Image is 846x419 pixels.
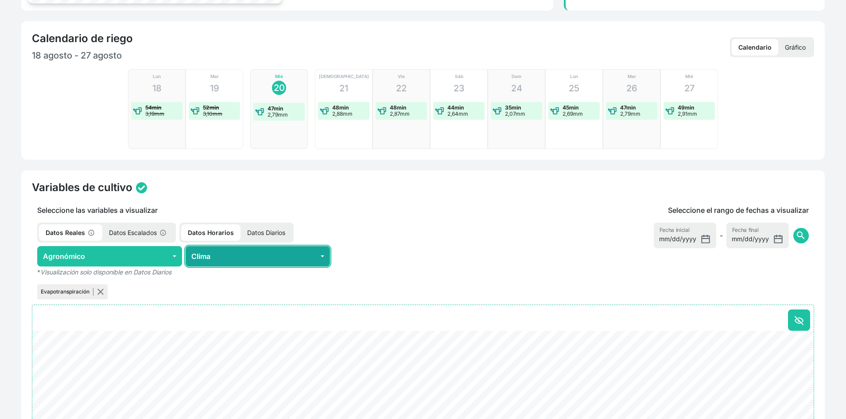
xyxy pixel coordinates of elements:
strong: 44min [447,104,464,111]
p: Datos Horarios [181,224,241,241]
img: water-event [190,106,199,115]
p: 26 [626,82,637,95]
strong: 52min [203,104,219,111]
img: water-event [255,107,264,116]
strong: 47min [620,104,636,111]
p: Datos Reales [39,224,102,241]
p: Mar [628,73,636,80]
p: Datos Diarios [241,224,292,241]
img: water-event [665,106,674,115]
p: Mar [210,73,219,80]
p: 20 [274,81,285,94]
h4: Variables de cultivo [32,181,132,194]
p: [DEMOGRAPHIC_DATA] [319,73,369,80]
p: Seleccione el rango de fechas a visualizar [668,205,809,215]
p: 22 [396,82,407,95]
p: Mié [685,73,693,80]
p: Lun [153,73,161,80]
p: Seleccione las variables a visualizar [32,205,484,215]
button: Agronómico [37,246,182,266]
p: Vie [398,73,405,80]
p: 2,87mm [390,111,410,117]
span: search [796,230,806,241]
p: 2,07mm [505,111,525,117]
strong: 48min [332,104,349,111]
img: water-event [435,106,444,115]
strong: 54min [145,104,161,111]
strong: 45min [563,104,578,111]
p: 27 [684,82,695,95]
p: 2,64mm [447,111,468,117]
p: 2,79mm [268,112,288,118]
img: water-event [608,106,617,115]
p: 2,79mm [620,111,640,117]
p: 25 [569,82,579,95]
p: 3,10mm [203,111,222,117]
h4: Calendario de riego [32,32,133,45]
p: Evapotranspiración [41,288,93,296]
p: 2,69mm [563,111,583,117]
p: 2,88mm [332,111,353,117]
strong: 35min [505,104,521,111]
p: Gráfico [778,39,812,55]
img: water-event [377,106,386,115]
img: status [136,182,147,193]
p: 3,19mm [145,111,164,117]
p: 23 [454,82,465,95]
p: 18 agosto - 27 agosto [32,49,423,62]
strong: 48min [390,104,406,111]
p: 2,91mm [678,111,697,117]
p: Mié [275,73,283,80]
p: Dom [512,73,521,80]
p: Calendario [732,39,778,55]
strong: 49min [678,104,694,111]
button: Ocultar todo [788,309,810,331]
p: 18 [152,82,162,95]
p: Sáb [455,73,463,80]
span: - [720,230,723,241]
button: Clima [186,246,330,266]
img: water-event [133,106,142,115]
p: 24 [511,82,522,95]
p: Datos Escalados [102,224,174,241]
img: water-event [550,106,559,115]
em: Visualización solo disponible en Datos Diarios [40,268,171,276]
strong: 47min [268,105,283,112]
p: 21 [339,82,348,95]
p: 19 [210,82,219,95]
button: search [793,228,809,243]
img: water-event [320,106,329,115]
p: Lun [570,73,578,80]
img: water-event [493,106,501,115]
